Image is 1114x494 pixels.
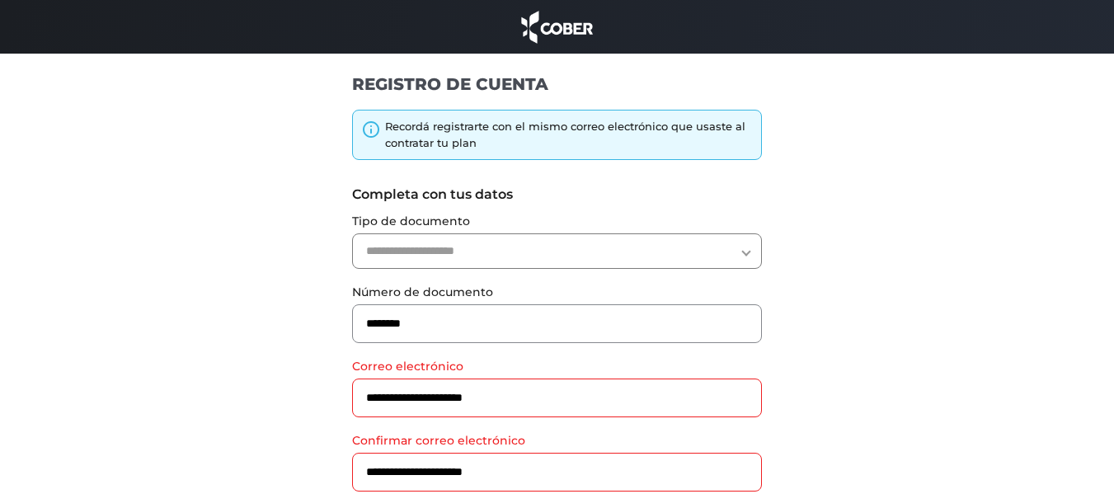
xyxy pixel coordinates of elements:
[352,432,762,449] label: Confirmar correo electrónico
[352,185,762,205] label: Completa con tus datos
[385,119,753,151] div: Recordá registrarte con el mismo correo electrónico que usaste al contratar tu plan
[352,213,762,230] label: Tipo de documento
[352,284,762,301] label: Número de documento
[517,8,598,45] img: cober_marca.png
[352,358,762,375] label: Correo electrónico
[352,73,762,95] h1: REGISTRO DE CUENTA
